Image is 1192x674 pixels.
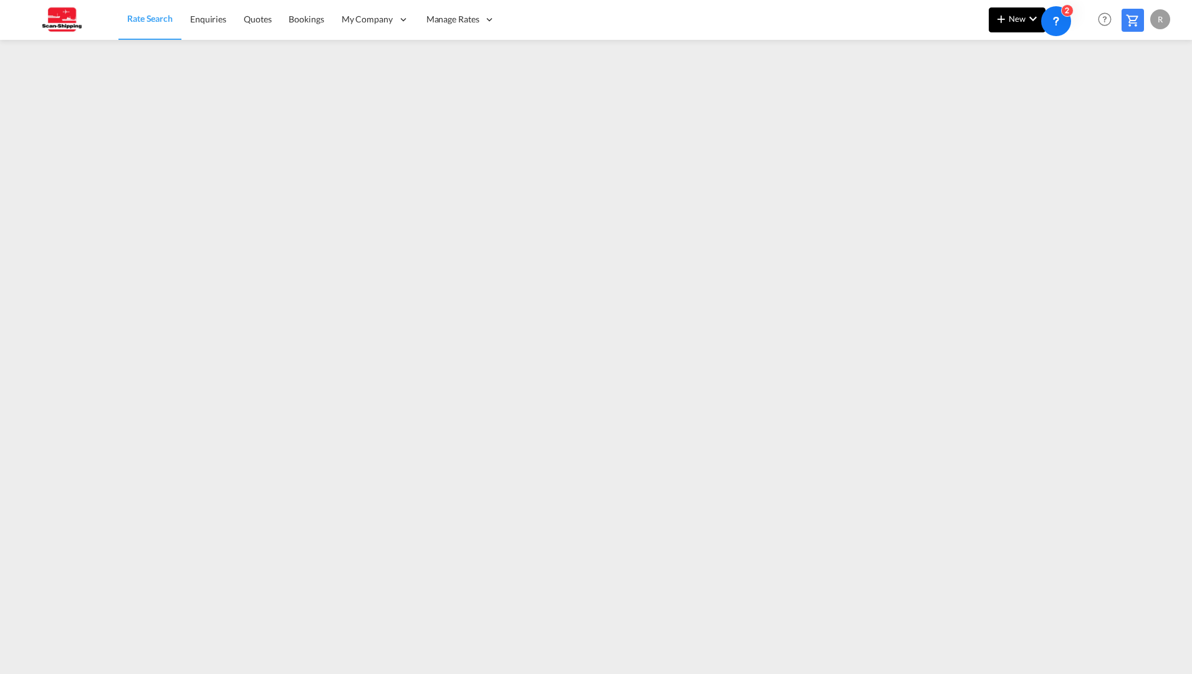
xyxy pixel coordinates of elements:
span: My Company [342,13,393,26]
span: Bookings [289,14,324,24]
span: Quotes [244,14,271,24]
span: New [994,14,1041,24]
div: R [1150,9,1170,29]
md-icon: icon-plus 400-fg [994,11,1009,26]
span: Enquiries [190,14,226,24]
span: Help [1094,9,1115,30]
span: Rate Search [127,13,173,24]
img: 123b615026f311ee80dabbd30bc9e10f.jpg [19,6,103,34]
div: Help [1094,9,1122,31]
span: Manage Rates [426,13,479,26]
button: icon-plus 400-fgNewicon-chevron-down [989,7,1045,32]
md-icon: icon-chevron-down [1026,11,1041,26]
